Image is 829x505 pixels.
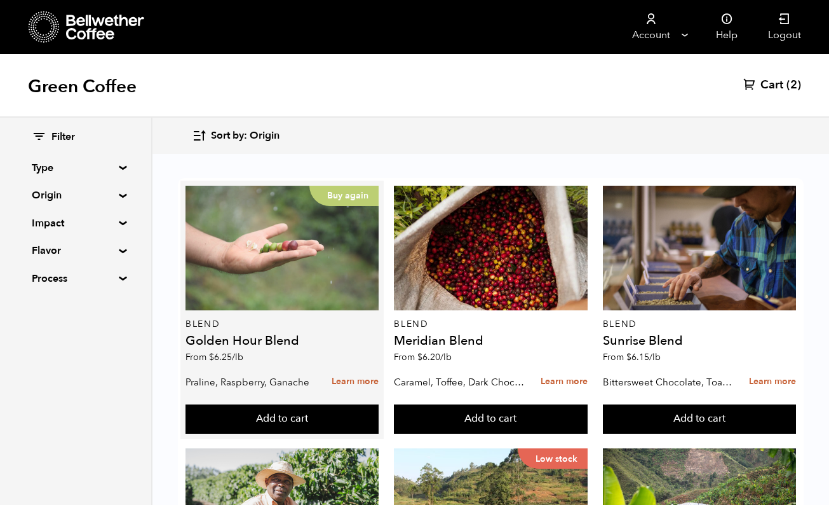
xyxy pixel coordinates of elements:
[394,351,452,363] span: From
[603,405,796,434] button: Add to cart
[394,335,587,347] h4: Meridian Blend
[394,320,587,329] p: Blend
[603,351,661,363] span: From
[51,130,75,144] span: Filter
[32,188,119,203] summary: Origin
[32,243,119,258] summary: Flavor
[786,78,801,93] span: (2)
[28,75,137,98] h1: Green Coffee
[649,351,661,363] span: /lb
[417,351,452,363] bdi: 6.20
[185,351,243,363] span: From
[603,335,796,347] h4: Sunrise Blend
[185,186,379,310] a: Buy again
[209,351,214,363] span: $
[32,271,119,286] summary: Process
[626,351,661,363] bdi: 6.15
[541,368,588,396] a: Learn more
[185,405,379,434] button: Add to cart
[749,368,796,396] a: Learn more
[185,373,317,392] p: Praline, Raspberry, Ganache
[603,373,734,392] p: Bittersweet Chocolate, Toasted Marshmallow, Candied Orange, Praline
[394,405,587,434] button: Add to cart
[440,351,452,363] span: /lb
[518,448,588,469] p: Low stock
[760,78,783,93] span: Cart
[626,351,631,363] span: $
[417,351,422,363] span: $
[309,186,379,206] p: Buy again
[32,160,119,176] summary: Type
[185,320,379,329] p: Blend
[394,373,525,392] p: Caramel, Toffee, Dark Chocolate
[185,335,379,347] h4: Golden Hour Blend
[32,216,119,231] summary: Impact
[332,368,379,396] a: Learn more
[192,121,280,151] button: Sort by: Origin
[603,320,796,329] p: Blend
[211,129,280,143] span: Sort by: Origin
[209,351,243,363] bdi: 6.25
[743,78,801,93] a: Cart (2)
[232,351,243,363] span: /lb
